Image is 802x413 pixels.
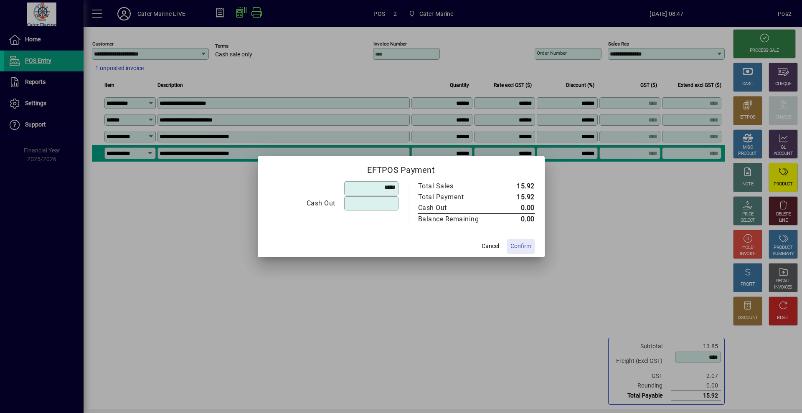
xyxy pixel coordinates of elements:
td: 15.92 [497,181,535,192]
button: Confirm [507,239,535,254]
div: Cash Out [418,203,488,213]
div: Balance Remaining [418,214,488,224]
span: Cancel [482,242,499,251]
td: 0.00 [497,203,535,214]
td: Total Payment [418,192,497,203]
td: 0.00 [497,213,535,225]
h2: EFTPOS Payment [258,156,545,180]
td: Total Sales [418,181,497,192]
button: Cancel [477,239,504,254]
td: 15.92 [497,192,535,203]
div: Cash Out [268,198,335,208]
span: Confirm [510,242,531,251]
